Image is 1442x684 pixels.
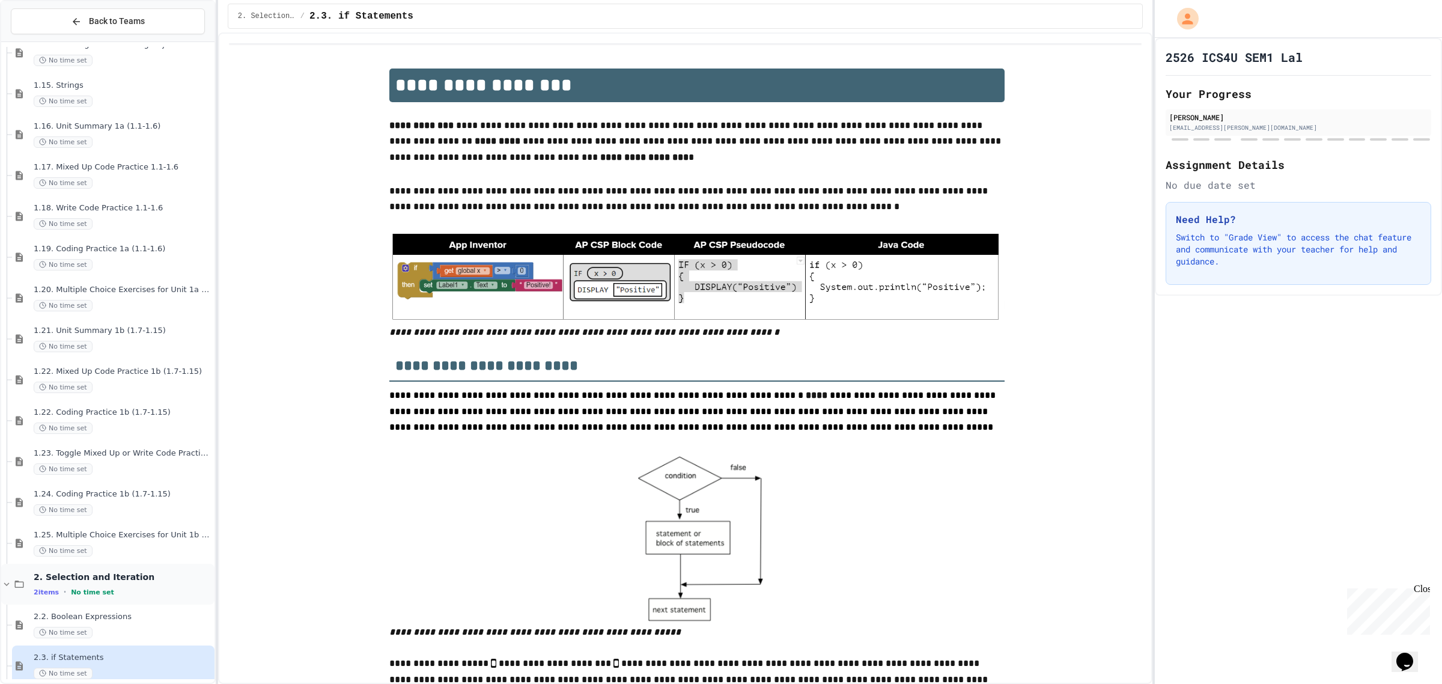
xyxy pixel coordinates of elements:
span: No time set [34,259,93,270]
span: 1.15. Strings [34,81,212,91]
p: Switch to "Grade View" to access the chat feature and communicate with your teacher for help and ... [1176,231,1421,267]
span: / [300,11,305,21]
span: 1.22. Coding Practice 1b (1.7-1.15) [34,408,212,418]
span: 1.16. Unit Summary 1a (1.1-1.6) [34,121,212,132]
h2: Your Progress [1166,85,1431,102]
span: 1.24. Coding Practice 1b (1.7-1.15) [34,489,212,499]
h2: Assignment Details [1166,156,1431,173]
span: No time set [34,627,93,638]
span: 1.17. Mixed Up Code Practice 1.1-1.6 [34,162,212,173]
span: 1.21. Unit Summary 1b (1.7-1.15) [34,326,212,336]
span: No time set [34,341,93,352]
span: Back to Teams [89,15,145,28]
span: No time set [34,382,93,393]
div: [EMAIL_ADDRESS][PERSON_NAME][DOMAIN_NAME] [1169,123,1428,132]
span: 2. Selection and Iteration [238,11,296,21]
span: No time set [34,423,93,434]
span: No time set [34,668,93,679]
h1: 2526 ICS4U SEM1 Lal [1166,49,1303,66]
span: • [64,587,66,597]
button: Back to Teams [11,8,205,34]
span: No time set [34,545,93,557]
span: 1.19. Coding Practice 1a (1.1-1.6) [34,244,212,254]
span: No time set [71,588,114,596]
span: 2.3. if Statements [34,653,212,663]
iframe: chat widget [1392,636,1430,672]
h3: Need Help? [1176,212,1421,227]
span: No time set [34,136,93,148]
div: [PERSON_NAME] [1169,112,1428,123]
span: No time set [34,504,93,516]
span: No time set [34,463,93,475]
span: 1.22. Mixed Up Code Practice 1b (1.7-1.15) [34,367,212,377]
span: No time set [34,218,93,230]
span: 1.20. Multiple Choice Exercises for Unit 1a (1.1-1.6) [34,285,212,295]
span: 2.3. if Statements [309,9,413,23]
span: 2. Selection and Iteration [34,572,212,582]
span: 1.18. Write Code Practice 1.1-1.6 [34,203,212,213]
div: Chat with us now!Close [5,5,83,76]
span: No time set [34,55,93,66]
span: No time set [34,300,93,311]
span: No time set [34,96,93,107]
span: No time set [34,177,93,189]
div: No due date set [1166,178,1431,192]
iframe: chat widget [1342,584,1430,635]
span: 1.25. Multiple Choice Exercises for Unit 1b (1.9-1.15) [34,530,212,540]
div: My Account [1164,5,1202,32]
span: 2.2. Boolean Expressions [34,612,212,622]
span: 2 items [34,588,59,596]
span: 1.23. Toggle Mixed Up or Write Code Practice 1b (1.7-1.15) [34,448,212,459]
